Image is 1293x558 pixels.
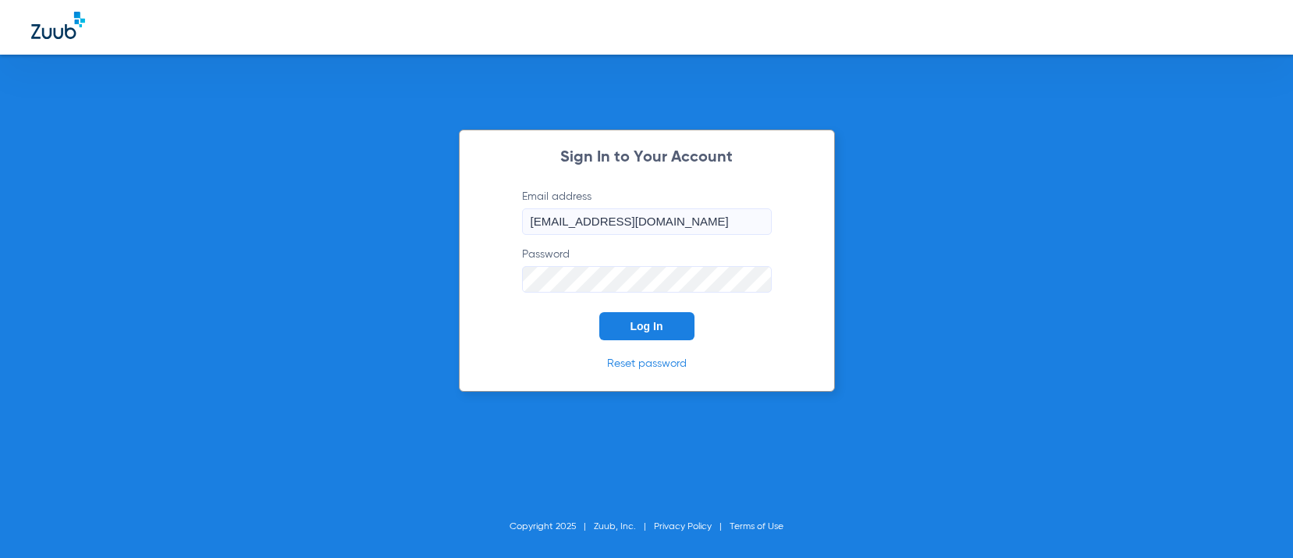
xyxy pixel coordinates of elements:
[522,208,772,235] input: Email address
[499,150,795,165] h2: Sign In to Your Account
[654,522,712,531] a: Privacy Policy
[522,266,772,293] input: Password
[631,320,663,332] span: Log In
[594,519,654,535] li: Zuub, Inc.
[510,519,594,535] li: Copyright 2025
[1215,483,1293,558] iframe: Chat Widget
[730,522,783,531] a: Terms of Use
[31,12,85,39] img: Zuub Logo
[599,312,694,340] button: Log In
[522,247,772,293] label: Password
[522,189,772,235] label: Email address
[607,358,687,369] a: Reset password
